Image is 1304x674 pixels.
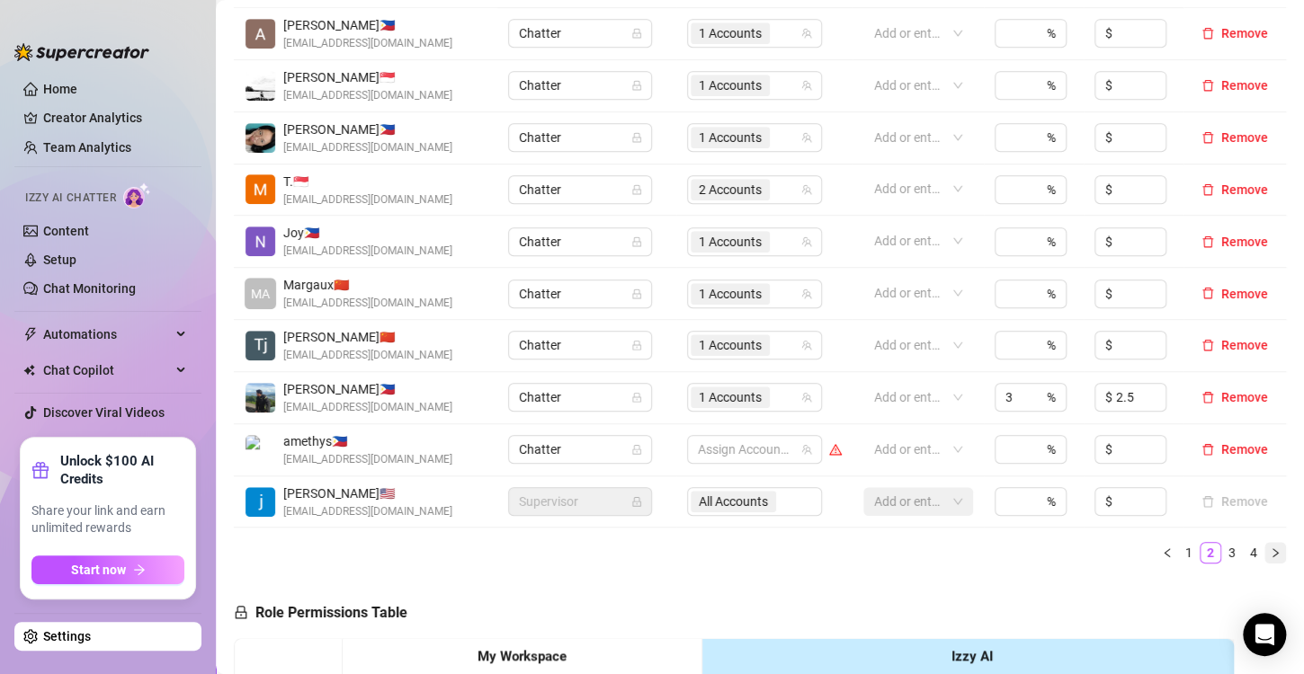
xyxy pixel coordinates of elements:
span: 1 Accounts [691,75,770,96]
li: 2 [1200,542,1221,563]
span: Supervisor [519,488,641,515]
span: lock [631,444,642,455]
button: left [1157,542,1178,563]
a: Setup [43,253,76,267]
button: Remove [1194,179,1275,200]
span: Chatter [519,176,641,203]
span: [PERSON_NAME] 🇨🇳 [283,327,452,347]
span: team [801,132,812,143]
button: Remove [1194,439,1275,460]
span: Margaux 🇨🇳 [283,275,452,295]
span: 1 Accounts [699,284,762,304]
span: 1 Accounts [699,23,762,43]
span: team [801,392,812,403]
span: Remove [1221,235,1268,249]
span: thunderbolt [23,327,38,341]
span: [EMAIL_ADDRESS][DOMAIN_NAME] [283,35,452,52]
span: lock [631,184,642,195]
span: warning [829,443,842,456]
a: Home [43,82,77,96]
img: Wyne [246,71,275,101]
strong: Unlock $100 AI Credits [60,452,184,488]
span: left [1162,547,1173,558]
span: 1 Accounts [691,386,770,408]
span: 1 Accounts [699,335,762,355]
span: Remove [1221,182,1268,197]
span: lock [631,288,642,299]
span: 1 Accounts [691,22,770,44]
img: Angelica Cuyos [246,19,275,49]
span: arrow-right [133,563,146,576]
span: [PERSON_NAME] 🇵🇭 [283,15,452,35]
img: AI Chatter [123,182,151,208]
span: Remove [1221,442,1268,457]
h5: Role Permissions Table [234,602,407,624]
span: lock [631,236,642,247]
span: [EMAIL_ADDRESS][DOMAIN_NAME] [283,451,452,468]
img: logo-BBDzfeDw.svg [14,43,149,61]
span: delete [1201,443,1214,456]
span: 2 Accounts [691,179,770,200]
img: amethys [246,435,275,465]
span: lock [631,28,642,39]
button: Remove [1194,386,1275,408]
img: Chat Copilot [23,364,35,377]
li: Next Page [1264,542,1286,563]
button: Remove [1194,231,1275,253]
a: Chat Monitoring [43,281,136,296]
button: Remove [1194,334,1275,356]
span: [EMAIL_ADDRESS][DOMAIN_NAME] [283,399,452,416]
span: delete [1201,79,1214,92]
span: Chatter [519,384,641,411]
button: Remove [1194,283,1275,305]
span: Chatter [519,20,641,47]
span: [EMAIL_ADDRESS][DOMAIN_NAME] [283,139,452,156]
span: delete [1201,131,1214,144]
span: team [801,80,812,91]
span: Chatter [519,124,641,151]
span: delete [1201,183,1214,196]
span: lock [631,392,642,403]
span: delete [1201,287,1214,299]
span: Remove [1221,78,1268,93]
span: Chatter [519,332,641,359]
span: [EMAIL_ADDRESS][DOMAIN_NAME] [283,87,452,104]
span: [PERSON_NAME] 🇺🇸 [283,483,452,503]
span: 1 Accounts [699,75,762,95]
strong: My Workspace [478,648,567,664]
span: Remove [1221,390,1268,404]
span: 1 Accounts [699,128,762,147]
span: team [801,340,812,350]
span: 1 Accounts [699,232,762,252]
span: Remove [1221,26,1268,40]
span: Share your link and earn unlimited rewards [31,502,184,537]
span: [PERSON_NAME] 🇸🇬 [283,67,452,87]
span: 1 Accounts [691,283,770,305]
strong: Izzy AI [951,648,993,664]
li: 4 [1243,542,1264,563]
span: lock [631,340,642,350]
button: Remove [1194,127,1275,148]
span: Joy 🇵🇭 [283,223,452,243]
img: Joy [246,226,275,256]
span: team [801,28,812,39]
span: [PERSON_NAME] 🇵🇭 [283,120,452,139]
img: connie [246,123,275,153]
span: delete [1201,391,1214,404]
span: Start now [71,563,126,577]
span: Chatter [519,436,641,463]
img: John [246,383,275,412]
a: Creator Analytics [43,103,187,132]
span: delete [1201,27,1214,40]
span: [EMAIL_ADDRESS][DOMAIN_NAME] [283,191,452,208]
span: Chatter [519,228,641,255]
span: Izzy AI Chatter [25,190,116,207]
span: 1 Accounts [691,231,770,253]
span: delete [1201,235,1214,248]
li: 3 [1221,542,1243,563]
span: T. 🇸🇬 [283,172,452,191]
span: gift [31,461,49,479]
span: Chat Copilot [43,356,171,385]
span: [EMAIL_ADDRESS][DOMAIN_NAME] [283,295,452,312]
div: Open Intercom Messenger [1243,613,1286,656]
